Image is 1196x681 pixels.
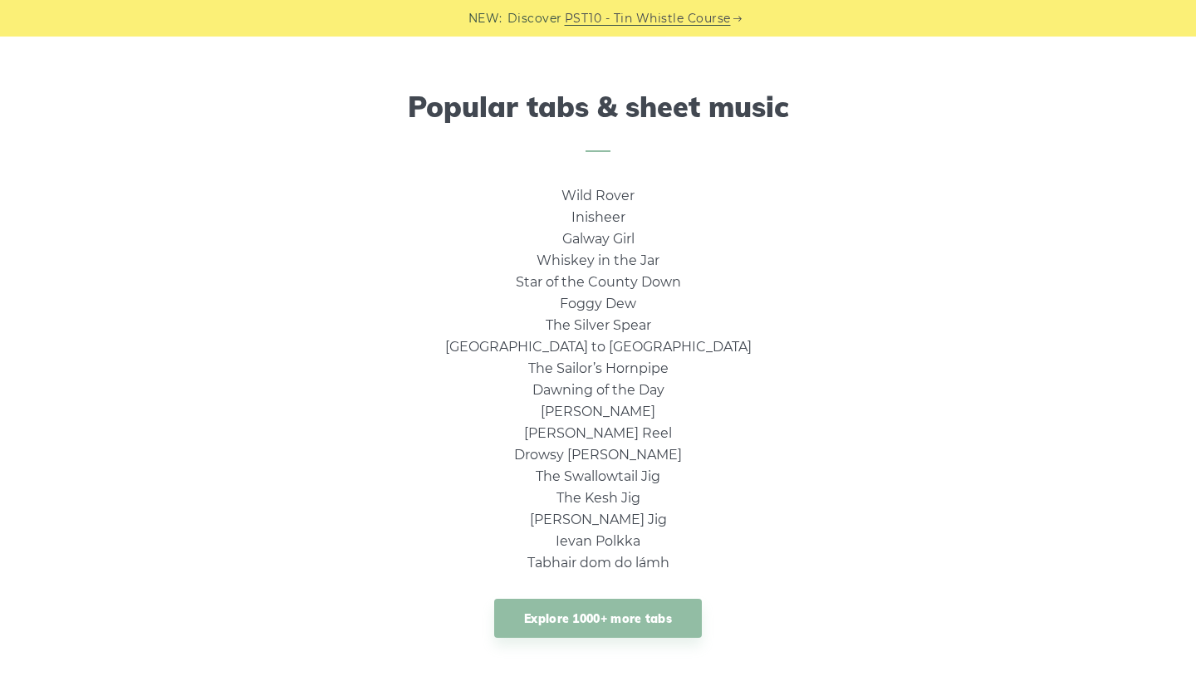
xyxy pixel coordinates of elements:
a: [PERSON_NAME] Jig [530,512,667,527]
a: Dawning of the Day [532,382,664,398]
a: Tabhair dom do lámh [527,555,669,571]
a: PST10 - Tin Whistle Course [565,9,731,28]
h2: Popular tabs & sheet music [130,91,1066,153]
span: Discover [507,9,562,28]
span: NEW: [468,9,502,28]
a: Foggy Dew [560,296,636,311]
a: Explore 1000+ more tabs [494,599,702,638]
a: [PERSON_NAME] [541,404,655,419]
a: Inisheer [571,209,625,225]
a: Whiskey in the Jar [537,252,659,268]
a: [PERSON_NAME] Reel [524,425,672,441]
a: Drowsy [PERSON_NAME] [514,447,682,463]
a: Galway Girl [562,231,635,247]
a: Star of the County Down [516,274,681,290]
a: The Kesh Jig [556,490,640,506]
a: Wild Rover [561,188,635,203]
a: The Sailor’s Hornpipe [528,360,669,376]
a: [GEOGRAPHIC_DATA] to [GEOGRAPHIC_DATA] [445,339,752,355]
a: The Swallowtail Jig [536,468,660,484]
a: Ievan Polkka [556,533,640,549]
a: The Silver Spear [546,317,651,333]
